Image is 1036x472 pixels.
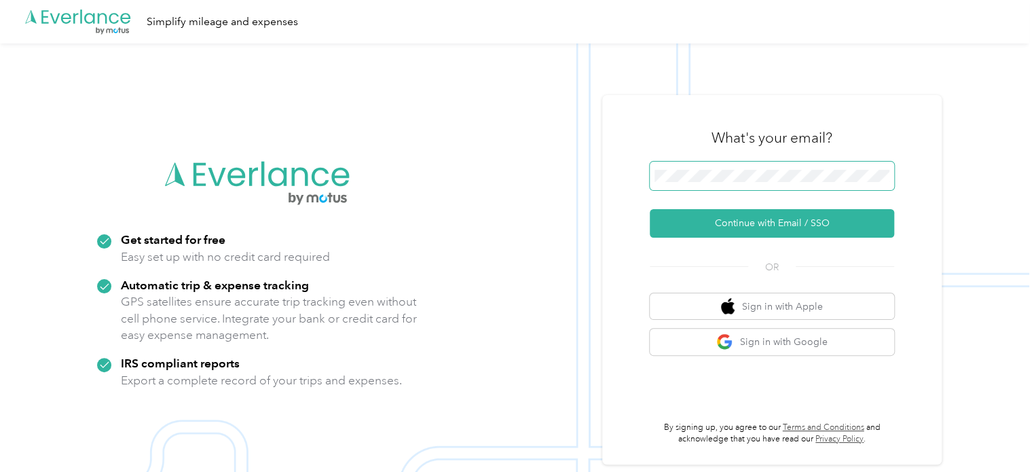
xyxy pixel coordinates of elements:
[650,329,894,355] button: google logoSign in with Google
[783,422,864,433] a: Terms and Conditions
[716,333,733,350] img: google logo
[147,14,298,31] div: Simplify mileage and expenses
[121,278,309,292] strong: Automatic trip & expense tracking
[121,249,330,266] p: Easy set up with no credit card required
[121,356,240,370] strong: IRS compliant reports
[121,232,225,247] strong: Get started for free
[815,434,864,444] a: Privacy Policy
[748,260,796,274] span: OR
[650,422,894,446] p: By signing up, you agree to our and acknowledge that you have read our .
[650,209,894,238] button: Continue with Email / SSO
[721,298,735,315] img: apple logo
[121,293,418,344] p: GPS satellites ensure accurate trip tracking even without cell phone service. Integrate your bank...
[650,293,894,320] button: apple logoSign in with Apple
[711,128,832,147] h3: What's your email?
[121,372,402,389] p: Export a complete record of your trips and expenses.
